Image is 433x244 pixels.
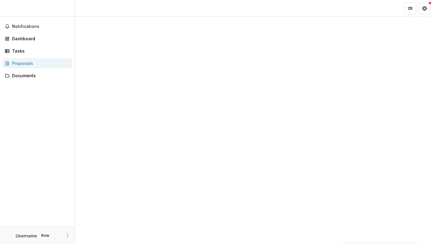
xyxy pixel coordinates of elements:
[2,22,72,31] button: Notifications
[12,24,70,29] span: Notifications
[39,233,51,238] p: Role
[16,233,37,239] p: Username
[12,35,68,42] div: Dashboard
[12,60,68,66] div: Proposals
[419,2,431,14] button: Get Help
[404,2,416,14] button: Partners
[2,34,72,44] a: Dashboard
[2,71,72,81] a: Documents
[2,46,72,56] a: Tasks
[2,58,72,68] a: Proposals
[12,48,68,54] div: Tasks
[12,72,68,79] div: Documents
[64,232,71,239] button: More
